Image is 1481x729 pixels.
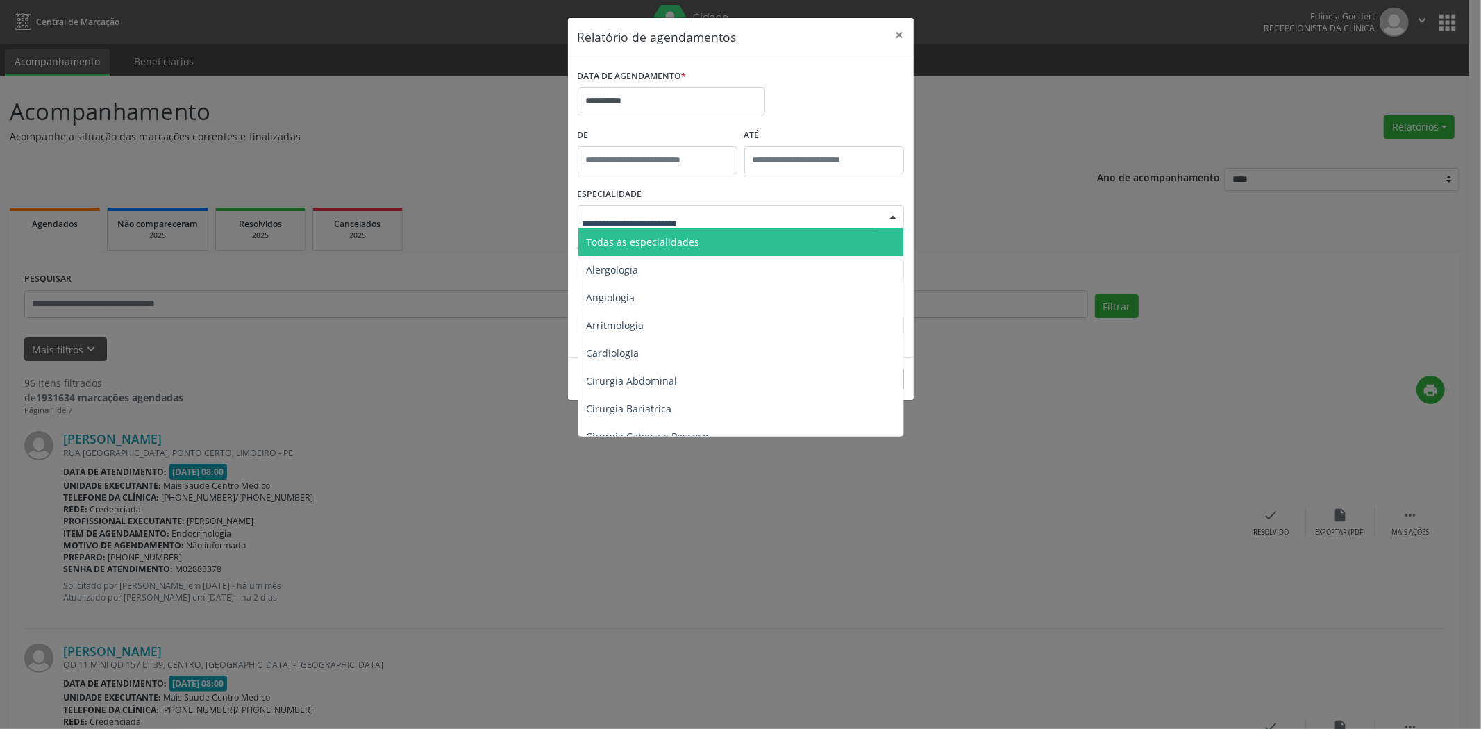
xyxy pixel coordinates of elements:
[587,263,639,276] span: Alergologia
[587,430,709,443] span: Cirurgia Cabeça e Pescoço
[578,66,687,87] label: DATA DE AGENDAMENTO
[578,184,642,206] label: ESPECIALIDADE
[587,291,635,304] span: Angiologia
[886,18,914,52] button: Close
[744,125,904,146] label: ATÉ
[587,402,672,415] span: Cirurgia Bariatrica
[587,319,644,332] span: Arritmologia
[587,235,700,249] span: Todas as especialidades
[587,346,639,360] span: Cardiologia
[578,125,737,146] label: De
[587,374,678,387] span: Cirurgia Abdominal
[578,28,737,46] h5: Relatório de agendamentos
